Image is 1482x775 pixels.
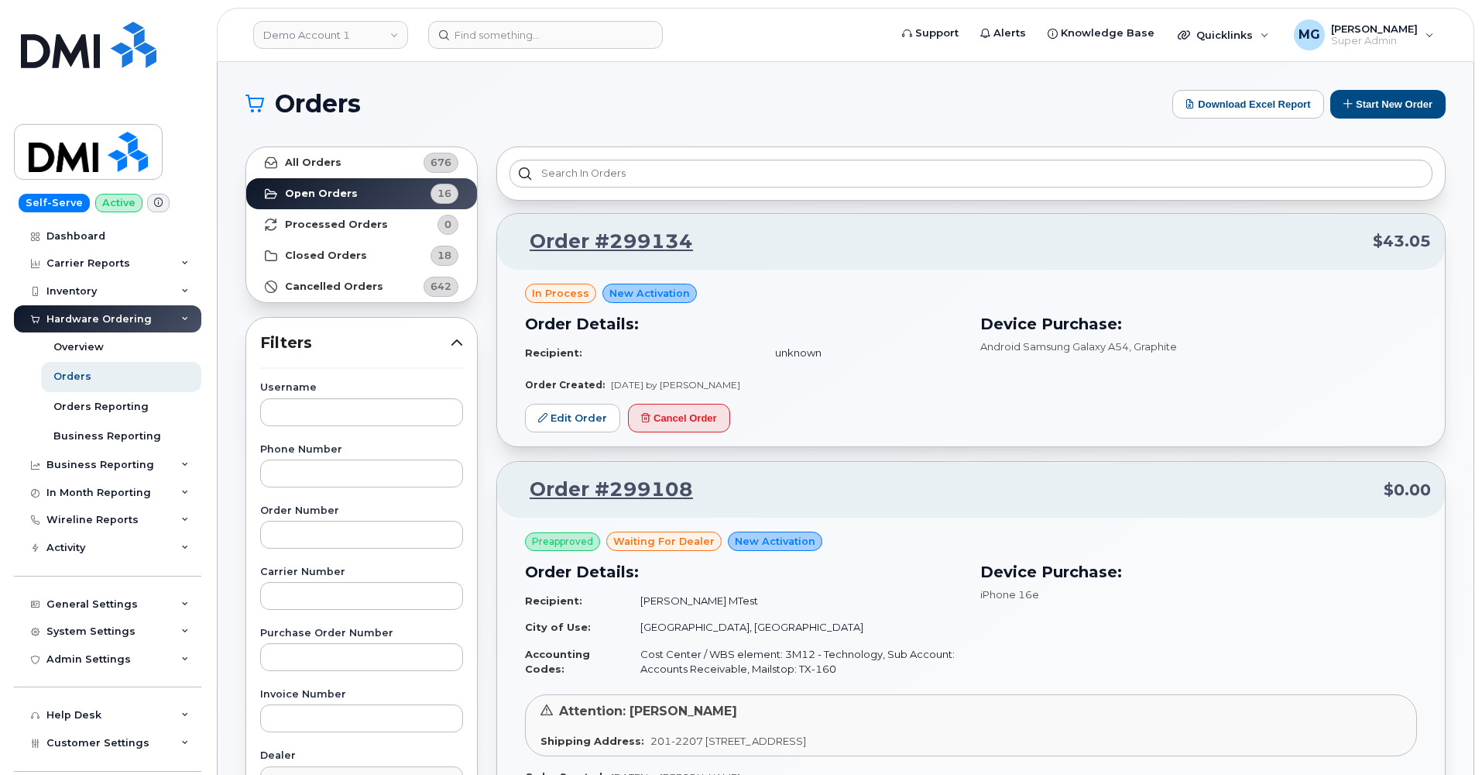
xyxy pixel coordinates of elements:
[626,641,962,682] td: Cost Center / WBS element: 3M12 - Technology, Sub Account: Accounts Receivable, Mailstop: TX-160
[980,560,1417,584] h3: Device Purchase:
[611,379,740,391] span: [DATE] by [PERSON_NAME]
[444,217,451,232] span: 0
[525,560,962,584] h3: Order Details:
[525,379,605,391] strong: Order Created:
[437,248,451,263] span: 18
[285,219,388,231] strong: Processed Orders
[260,445,463,455] label: Phone Number
[511,228,693,256] a: Order #299134
[1172,90,1324,119] button: Download Excel Report
[735,534,815,549] span: New Activation
[532,286,589,301] span: in process
[275,92,361,115] span: Orders
[1384,479,1431,501] span: $0.00
[260,383,463,393] label: Username
[525,621,591,633] strong: City of Use:
[260,567,463,577] label: Carrier Number
[525,594,582,607] strong: Recipient:
[525,404,620,432] a: Edit Order
[285,250,367,262] strong: Closed Orders
[1330,90,1446,119] button: Start New Order
[285,188,358,200] strong: Open Orders
[260,332,451,354] span: Filters
[511,476,693,504] a: Order #299108
[260,506,463,516] label: Order Number
[525,312,962,336] h3: Order Details:
[246,147,477,178] a: All Orders676
[246,271,477,302] a: Cancelled Orders642
[609,286,690,301] span: New Activation
[285,281,383,293] strong: Cancelled Orders
[626,587,962,615] td: [PERSON_NAME] MTest
[431,155,451,170] span: 676
[626,614,962,641] td: [GEOGRAPHIC_DATA], [GEOGRAPHIC_DATA]
[260,629,463,639] label: Purchase Order Number
[650,735,806,747] span: 201-2207 [STREET_ADDRESS]
[532,535,593,549] span: Preapproved
[431,279,451,294] span: 642
[246,178,477,209] a: Open Orders16
[525,346,582,359] strong: Recipient:
[1373,230,1431,253] span: $43.05
[980,340,1129,353] span: Android Samsung Galaxy A54
[525,648,590,675] strong: Accounting Codes:
[980,588,1039,601] span: iPhone 16e
[980,312,1417,336] h3: Device Purchase:
[246,209,477,240] a: Processed Orders0
[761,339,962,367] td: unknown
[1129,340,1177,353] span: , Graphite
[509,160,1432,188] input: Search in orders
[628,404,730,432] button: Cancel Order
[260,690,463,700] label: Invoice Number
[285,157,341,169] strong: All Orders
[246,240,477,271] a: Closed Orders18
[559,704,737,718] span: Attention: [PERSON_NAME]
[260,751,463,761] label: Dealer
[613,534,715,549] span: waiting for dealer
[540,735,644,747] strong: Shipping Address:
[437,186,451,201] span: 16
